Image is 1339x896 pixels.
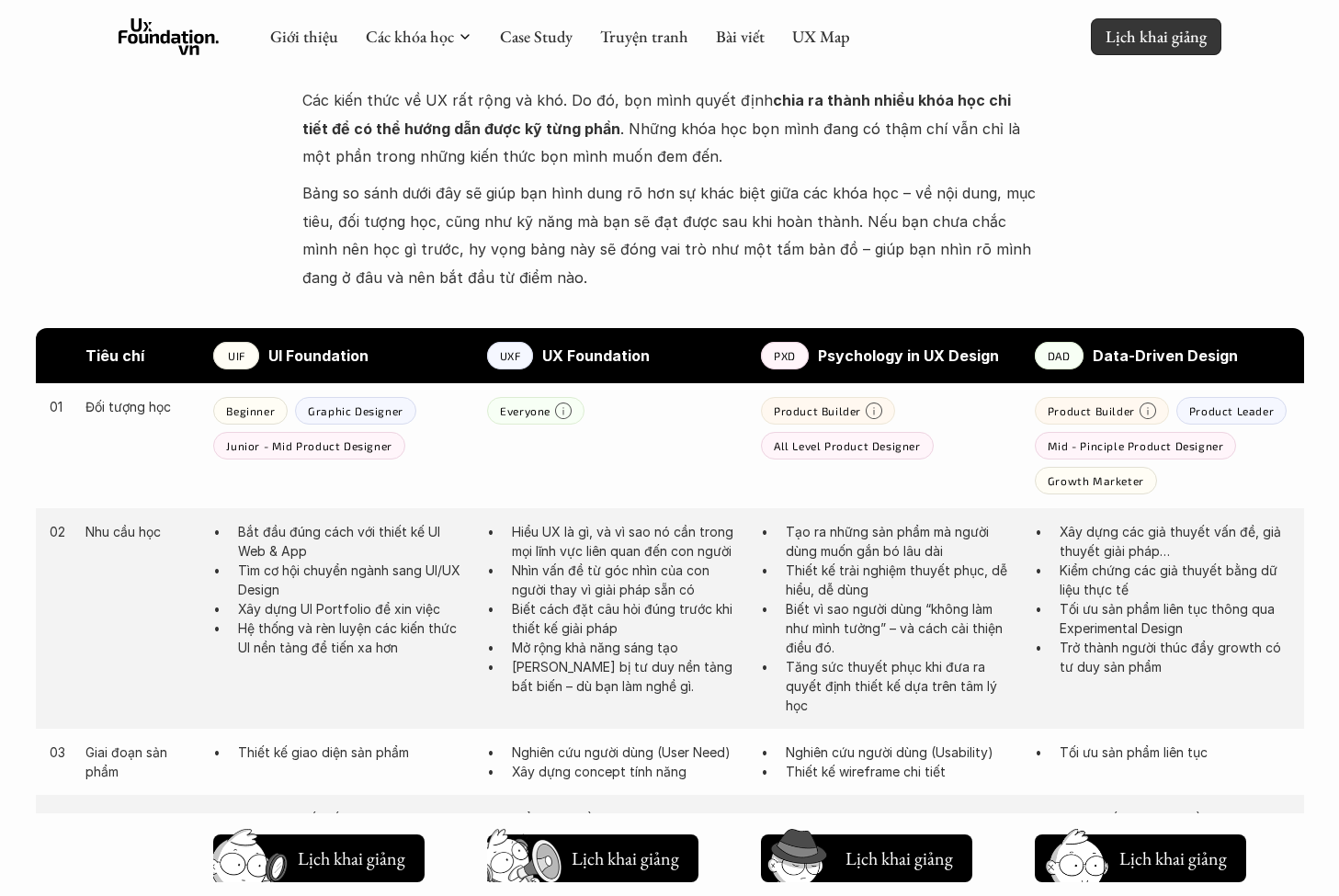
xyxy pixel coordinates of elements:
[270,26,338,47] a: Giới thiệu
[268,346,369,365] strong: UI Foundation
[1060,809,1290,828] p: Giả thuyết & câu hỏi về Data
[238,618,469,657] p: Hệ thống và rèn luyện các kiến thức UI nền tảng để tiến xa hơn
[774,439,921,452] p: All Level Product Designer
[50,743,68,762] p: 03
[512,561,743,599] p: Nhìn vấn đề từ góc nhìn của con người thay vì giải pháp sẵn có
[296,845,406,871] h5: Lịch khai giảng
[1048,349,1071,362] p: DAD
[50,809,68,828] p: 04
[213,827,425,882] a: Lịch khai giảng
[1048,474,1144,487] p: Growth Marketer
[786,809,1016,828] p: Heuristic Evaluation
[85,809,195,828] p: Nội dung học
[302,86,1038,170] p: Các kiến thức về UX rất rộng và khó. Do đó, bọn mình quyết định . Những khóa học bọn mình đang có...
[1048,404,1135,417] p: Product Builder
[512,638,743,657] p: Mở rộng khả năng sáng tạo
[512,522,743,561] p: Hiểu UX là gì, và vì sao nó cần trong mọi lĩnh vực liên quan đến con người
[85,346,144,365] strong: Tiêu chí
[487,827,698,882] a: Lịch khai giảng
[786,743,1016,762] p: Nghiên cứu người dùng (Usability)
[226,404,275,417] p: Beginner
[1035,834,1246,882] button: Lịch khai giảng
[1060,561,1290,599] p: Kiểm chứng các giả thuyết bằng dữ liệu thực tế
[818,346,999,365] strong: Psychology in UX Design
[761,834,972,882] button: Lịch khai giảng
[85,743,195,781] p: Giai đoạn sản phẩm
[302,179,1038,291] p: Bảng so sánh dưới đây sẽ giúp bạn hình dung rõ hơn sự khác biệt giữa các khóa học – về nội dung, ...
[761,827,972,882] a: Lịch khai giảng
[774,404,861,417] p: Product Builder
[1035,827,1246,882] a: Lịch khai giảng
[85,397,195,416] p: Đối tượng học
[542,346,650,365] strong: UX Foundation
[213,834,425,882] button: Lịch khai giảng
[487,834,698,882] button: Lịch khai giảng
[774,349,796,362] p: PXD
[512,657,743,696] p: [PERSON_NAME] bị tư duy nền tảng bất biến – dù bạn làm nghề gì.
[308,404,403,417] p: Graphic Designer
[1106,26,1207,47] p: Lịch khai giảng
[238,599,469,618] p: Xây dựng UI Portfolio để xin việc
[500,404,550,417] p: Everyone
[786,561,1016,599] p: Thiết kế trải nghiệm thuyết phục, dễ hiểu, dễ dùng
[1048,439,1224,452] p: Mid - Pinciple Product Designer
[1060,522,1290,561] p: Xây dựng các giả thuyết vấn đề, giả thuyết giải pháp…
[786,599,1016,657] p: Biết vì sao người dùng “không làm như mình tưởng” – và cách cải thiện điều đó.
[570,845,680,871] h5: Lịch khai giảng
[786,657,1016,715] p: Tăng sức thuyết phục khi đưa ra quyết định thiết kế dựa trên tâm lý học
[500,26,573,47] a: Case Study
[238,522,469,561] p: Bắt đầu đúng cách với thiết kế UI Web & App
[844,845,954,871] h5: Lịch khai giảng
[1060,638,1290,676] p: Trở thành người thúc đẩy growth có tư duy sản phẩm
[792,26,850,47] a: UX Map
[716,26,765,47] a: Bài viết
[512,743,743,762] p: Nghiên cứu người dùng (User Need)
[238,743,469,762] p: Thiết kế giao diện sản phẩm
[786,762,1016,781] p: Thiết kế wireframe chi tiết
[1118,845,1228,871] h5: Lịch khai giảng
[228,349,245,362] p: UIF
[226,439,391,452] p: Junior - Mid Product Designer
[1060,599,1290,638] p: Tối ưu sản phẩm liên tục thông qua Experimental Design
[1091,18,1221,54] a: Lịch khai giảng
[1189,404,1274,417] p: Product Leader
[500,349,521,362] p: UXF
[512,599,743,638] p: Biết cách đặt câu hỏi đúng trước khi thiết kế giải pháp
[1060,743,1290,762] p: Tối ưu sản phẩm liên tục
[786,522,1016,561] p: Tạo ra những sản phẩm mà người dùng muốn gắn bó lâu dài
[238,809,469,828] p: Công cụ thiết kế Figma
[50,397,68,416] p: 01
[366,26,454,47] a: Các khóa học
[85,522,195,541] p: Nhu cầu học
[512,809,743,828] p: Hiểu đúng về UX
[600,26,688,47] a: Truyện tranh
[512,762,743,781] p: Xây dựng concept tính năng
[50,522,68,541] p: 02
[1093,346,1238,365] strong: Data-Driven Design
[238,561,469,599] p: Tìm cơ hội chuyển ngành sang UI/UX Design
[302,91,1015,137] strong: chia ra thành nhiều khóa học chi tiết để có thể hướng dẫn được kỹ từng phần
